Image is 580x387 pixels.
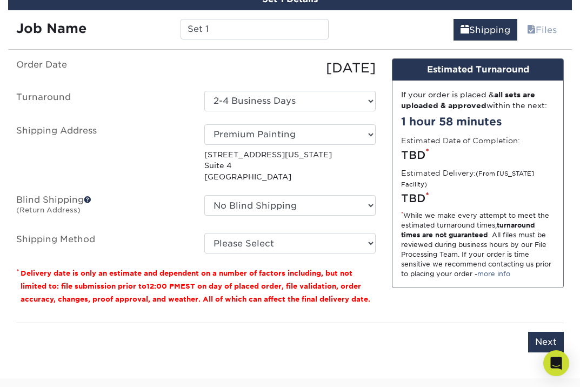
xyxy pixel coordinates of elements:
div: [DATE] [196,58,384,78]
label: Turnaround [8,91,196,111]
span: shipping [461,25,469,35]
div: TBD [401,190,555,206]
div: TBD [401,147,555,163]
strong: Job Name [16,21,86,36]
label: Shipping Address [8,124,196,182]
div: While we make every attempt to meet the estimated turnaround times; . All files must be reviewed ... [401,211,555,279]
a: more info [477,270,510,278]
input: Next [528,332,564,352]
input: Enter a job name [181,19,329,39]
label: Estimated Delivery: [401,168,555,190]
a: Shipping [454,19,517,41]
div: Estimated Turnaround [392,59,563,81]
label: Order Date [8,58,196,78]
a: Files [520,19,564,41]
span: 12:00 PM [146,282,181,290]
small: (Return Address) [16,206,81,214]
div: 1 hour 58 minutes [401,114,555,130]
label: Blind Shipping [8,195,196,220]
label: Shipping Method [8,233,196,253]
div: Open Intercom Messenger [543,350,569,376]
small: Delivery date is only an estimate and dependent on a number of factors including, but not limited... [21,269,370,303]
span: files [527,25,536,35]
p: [STREET_ADDRESS][US_STATE] Suite 4 [GEOGRAPHIC_DATA] [204,149,376,182]
div: If your order is placed & within the next: [401,89,555,111]
label: Estimated Date of Completion: [401,135,520,146]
